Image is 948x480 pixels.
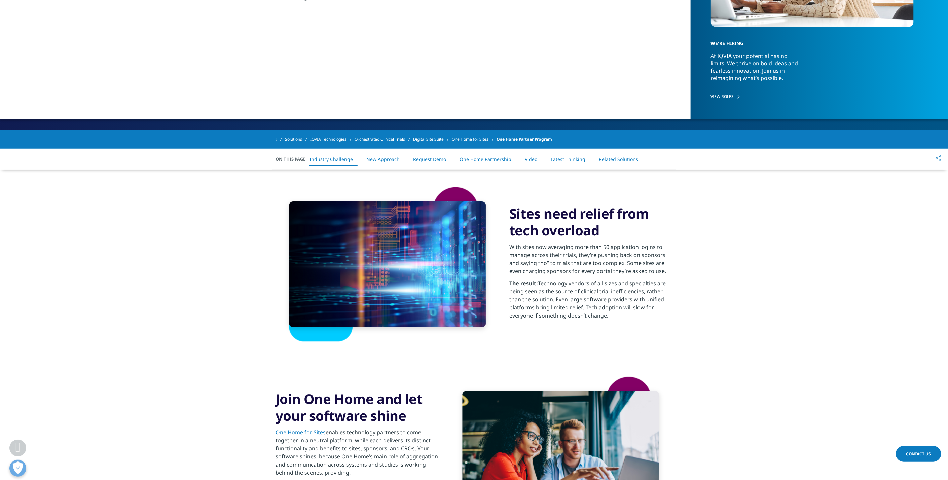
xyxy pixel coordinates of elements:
[509,205,672,239] h3: Sites need relief from tech overload
[413,156,446,162] a: Request Demo
[509,279,672,324] p: Technology vendors of all sizes and specialties are being seen as the source of clinical trial in...
[310,133,355,145] a: IQVIA Technologies
[551,156,586,162] a: Latest Thinking
[896,446,941,462] a: Contact Us
[285,133,310,145] a: Solutions
[276,156,313,162] span: On This Page
[276,186,499,342] img: shape-2.png
[460,156,512,162] a: One Home Partnership
[906,451,931,457] span: Contact Us
[9,460,26,477] button: Open Preferences
[599,156,639,162] a: Related Solutions
[276,429,326,436] a: One Home for Sites
[413,133,452,145] a: Digital Site Suite
[355,133,413,145] a: Orchestrated Clinical Trials
[367,156,400,162] a: New Approach
[497,133,552,145] span: One Home Partner Program
[452,133,497,145] a: One Home for Sites
[525,156,538,162] a: Video
[310,156,353,162] a: Industry Challenge
[509,243,672,279] p: With sites now averaging more than 50 application logins to manage across their trials, they’re p...
[276,391,439,424] h3: Join One Home and let your software shine
[711,29,904,52] h5: WE'RE HIRING
[711,52,804,88] p: At IQVIA your potential has no limits. We thrive on bold ideas and fearless innovation. Join us i...
[509,280,538,287] strong: The result:
[711,94,914,99] a: VIEW ROLES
